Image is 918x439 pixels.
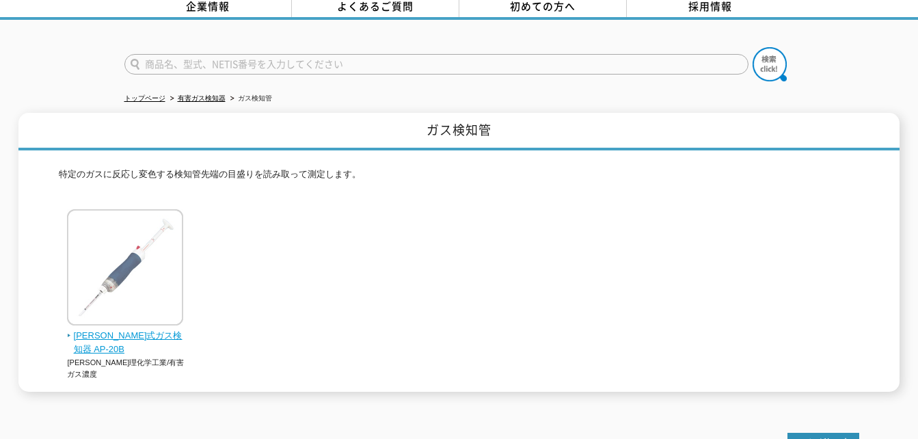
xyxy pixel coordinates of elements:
a: [PERSON_NAME]式ガス検知器 AP-20B [67,316,184,357]
li: ガス検知管 [228,92,272,106]
p: 特定のガスに反応し変色する検知管先端の目盛りを読み取って測定します。 [59,168,859,189]
a: 有害ガス検知器 [178,94,226,102]
input: 商品名、型式、NETIS番号を入力してください [124,54,748,75]
a: トップページ [124,94,165,102]
img: btn_search.png [753,47,787,81]
p: [PERSON_NAME]理化学工業/有害ガス濃度 [67,357,184,380]
span: [PERSON_NAME]式ガス検知器 AP-20B [67,329,184,358]
h1: ガス検知管 [18,113,900,150]
img: 北川式ガス検知器 AP-20B [67,209,183,329]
